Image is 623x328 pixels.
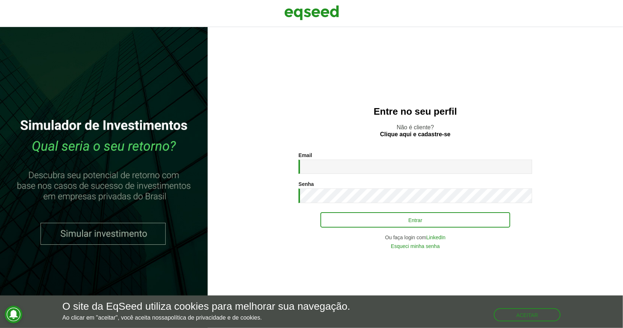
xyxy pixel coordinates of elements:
[299,235,532,240] div: Ou faça login com
[62,314,350,321] p: Ao clicar em "aceitar", você aceita nossa .
[222,124,608,138] p: Não é cliente?
[168,315,261,321] a: política de privacidade e de cookies
[299,153,312,158] label: Email
[299,182,314,187] label: Senha
[391,244,440,249] a: Esqueci minha senha
[320,212,510,228] button: Entrar
[380,131,451,137] a: Clique aqui e cadastre-se
[284,4,339,22] img: EqSeed Logo
[222,106,608,117] h2: Entre no seu perfil
[62,301,350,312] h5: O site da EqSeed utiliza cookies para melhorar sua navegação.
[426,235,446,240] a: LinkedIn
[494,308,561,321] button: Aceitar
